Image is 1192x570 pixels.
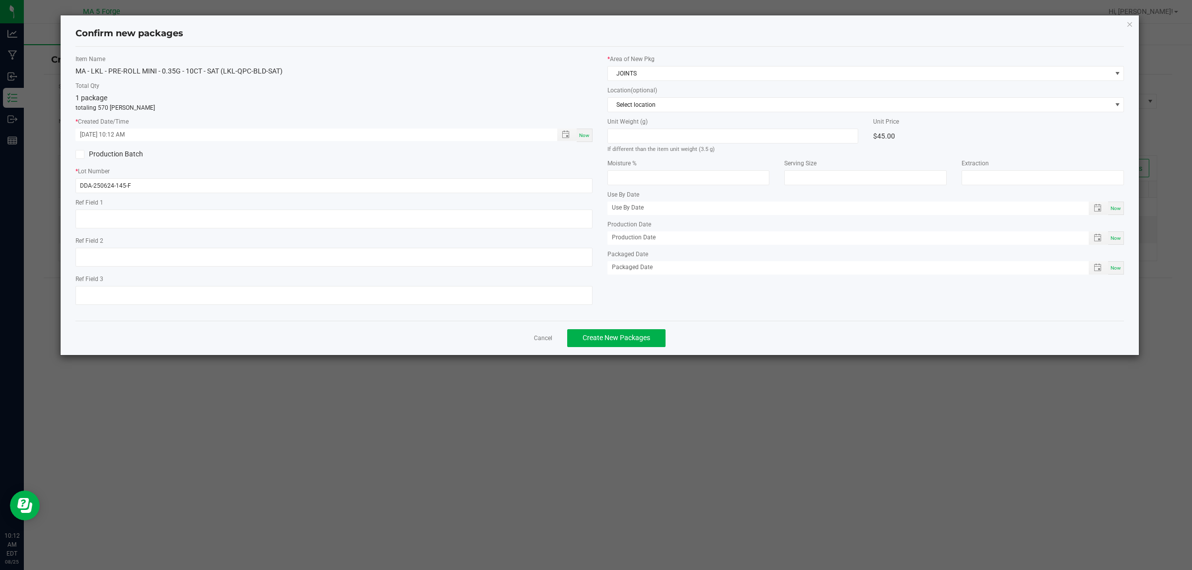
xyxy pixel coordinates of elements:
[607,55,1124,64] label: Area of New Pkg
[607,220,1124,229] label: Production Date
[607,202,1079,214] input: Use By Date
[962,159,1124,168] label: Extraction
[1089,261,1108,275] span: Toggle popup
[607,146,715,152] small: If different than the item unit weight (3.5 g)
[607,86,1124,95] label: Location
[75,81,593,90] label: Total Qty
[75,236,593,245] label: Ref Field 2
[75,117,593,126] label: Created Date/Time
[607,97,1124,112] span: NO DATA FOUND
[75,66,593,76] div: MA - LKL - PRE-ROLL MINI - 0.35G - 10CT - SAT (LKL-QPC-BLD-SAT)
[75,103,593,112] p: totaling 570 [PERSON_NAME]
[557,129,577,141] span: Toggle popup
[1111,206,1121,211] span: Now
[607,190,1124,199] label: Use By Date
[1111,265,1121,271] span: Now
[1111,235,1121,241] span: Now
[607,117,858,126] label: Unit Weight (g)
[567,329,666,347] button: Create New Packages
[631,87,657,94] span: (optional)
[75,55,593,64] label: Item Name
[75,198,593,207] label: Ref Field 1
[75,27,1124,40] h4: Confirm new packages
[10,491,40,520] iframe: Resource center
[608,67,1112,80] span: JOINTS
[607,250,1124,259] label: Packaged Date
[873,129,1124,143] div: $45.00
[607,231,1079,244] input: Production Date
[873,117,1124,126] label: Unit Price
[607,261,1079,274] input: Packaged Date
[1089,202,1108,215] span: Toggle popup
[75,129,547,141] input: Created Datetime
[75,167,593,176] label: Lot Number
[583,334,650,342] span: Create New Packages
[75,275,593,284] label: Ref Field 3
[1089,231,1108,245] span: Toggle popup
[75,94,107,102] span: 1 package
[607,159,770,168] label: Moisture %
[608,98,1112,112] span: Select location
[579,133,590,138] span: Now
[534,334,552,343] a: Cancel
[75,149,326,159] label: Production Batch
[784,159,947,168] label: Serving Size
